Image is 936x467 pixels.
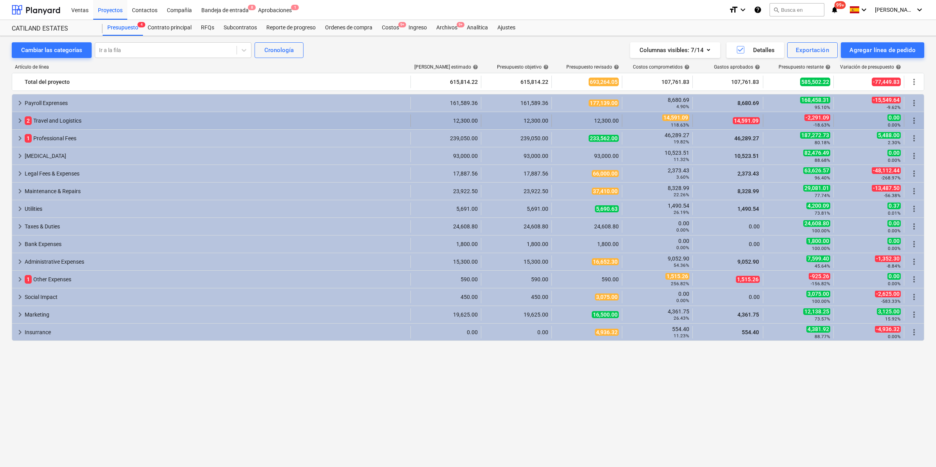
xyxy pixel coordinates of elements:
[12,64,411,70] div: Artículo de línea
[815,210,830,216] small: 73.81%
[15,328,25,337] span: keyboard_arrow_right
[414,311,478,318] div: 19,625.00
[414,100,478,106] div: 161,589.36
[25,255,407,268] div: Administrative Expenses
[484,118,548,124] div: 12,300.00
[803,185,830,192] span: 29,081.01
[640,45,711,55] div: Columnas visibles : 7/14
[841,42,924,58] button: Agregar línea de pedido
[15,98,25,108] span: keyboard_arrow_right
[320,20,377,36] div: Ordenes de compra
[671,122,689,128] small: 118.63%
[676,298,689,303] small: 0.00%
[12,42,92,58] button: Cambiar las categorías
[15,116,25,125] span: keyboard_arrow_right
[806,326,830,333] span: 4,381.92
[555,276,619,282] div: 590.00
[815,316,830,322] small: 73.57%
[25,134,32,143] span: 1
[803,149,830,156] span: 82,476.49
[457,22,464,27] span: 9+
[625,308,689,321] div: 4,361.75
[414,153,478,159] div: 93,000.00
[800,96,830,103] span: 168,458.31
[15,310,25,319] span: keyboard_arrow_right
[589,78,619,86] span: 693,264.05
[414,206,478,212] div: 5,691.00
[625,167,689,180] div: 2,373.43
[683,64,690,70] span: help
[726,42,784,58] button: Detalles
[909,292,919,302] span: Mas acciones
[714,64,760,70] div: Gastos aprobados
[887,237,901,244] span: 0.00
[484,259,548,265] div: 15,300.00
[555,241,619,247] div: 1,800.00
[592,170,619,177] span: 66,000.00
[888,228,901,233] small: 0.00%
[12,25,93,33] div: CATILAND ESTATES
[630,42,720,58] button: Columnas visibles:7/14
[909,186,919,196] span: Mas acciones
[471,64,478,70] span: help
[414,259,478,265] div: 15,300.00
[484,153,548,159] div: 93,000.00
[737,188,760,194] span: 8,328.99
[888,210,901,216] small: 0.01%
[674,139,689,145] small: 19.82%
[897,429,936,467] iframe: Chat Widget
[414,64,478,70] div: [PERSON_NAME] estimado
[770,3,824,16] button: Busca en
[888,140,901,145] small: 2.30%
[462,20,493,36] a: Analítica
[909,222,919,231] span: Mas acciones
[824,64,831,70] span: help
[875,255,901,262] span: -1,352.30
[835,1,846,9] span: 99+
[484,223,548,230] div: 24,608.80
[881,299,901,304] small: -583.33%
[484,329,548,335] div: 0.00
[625,150,689,162] div: 10,523.51
[497,64,549,70] div: Presupuesto objetivo
[909,204,919,214] span: Mas acciones
[737,170,760,177] span: 2,373.43
[737,100,760,106] span: 8,680.69
[872,96,901,103] span: -15,549.64
[909,169,919,178] span: Mas acciones
[737,206,760,212] span: 1,490.54
[796,45,829,55] div: Exportación
[625,238,689,250] div: 0.00
[887,149,901,156] span: 0.00
[137,22,145,27] span: 4
[493,20,520,36] div: Ajustes
[859,5,869,14] i: keyboard_arrow_down
[812,246,830,251] small: 100.00%
[248,5,256,10] span: 8
[696,223,760,230] div: 0.00
[888,122,901,128] small: 0.00%
[887,273,901,280] span: 0.00
[15,239,25,249] span: keyboard_arrow_right
[803,308,830,315] span: 12,138.25
[674,210,689,215] small: 26.19%
[815,193,830,198] small: 77.74%
[662,114,689,121] span: 14,591.09
[398,22,406,27] span: 9+
[25,203,407,215] div: Utilities
[612,64,619,70] span: help
[484,170,548,177] div: 17,887.56
[674,157,689,162] small: 11.32%
[625,326,689,338] div: 554.40
[730,78,760,86] span: 107,761.83
[25,97,407,109] div: Payroll Exprenses
[674,262,689,268] small: 54.36%
[806,237,830,244] span: 1,800.00
[432,20,462,36] div: Archivos
[484,311,548,318] div: 19,625.00
[888,334,901,339] small: 0.00%
[414,329,478,335] div: 0.00
[15,275,25,284] span: keyboard_arrow_right
[872,167,901,174] span: -48,112.44
[264,45,294,55] div: Cronología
